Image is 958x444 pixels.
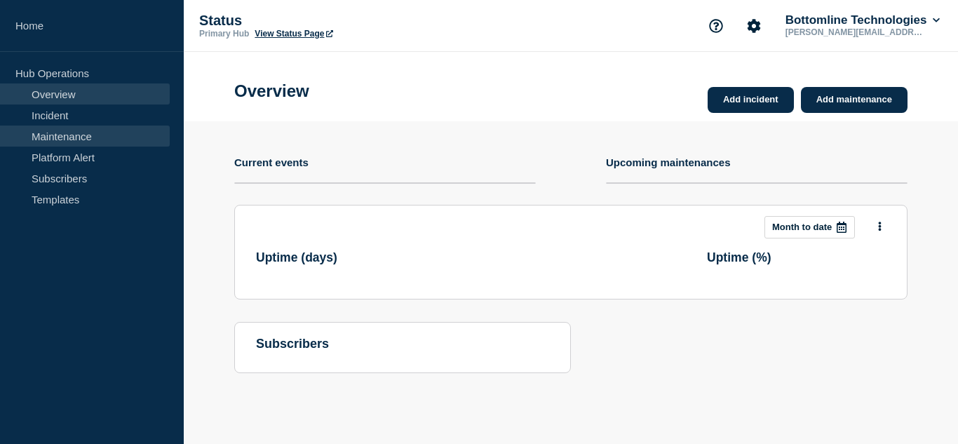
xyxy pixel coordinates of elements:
button: Account settings [739,11,769,41]
h3: Uptime ( % ) [707,250,771,265]
button: Support [701,11,731,41]
h4: Upcoming maintenances [606,156,731,168]
h3: Uptime ( days ) [256,250,337,265]
h4: subscribers [256,337,549,351]
button: Month to date [764,216,855,238]
button: Bottomline Technologies [783,13,943,27]
a: Add maintenance [801,87,908,113]
a: View Status Page [255,29,332,39]
p: Month to date [772,222,832,232]
p: Primary Hub [199,29,249,39]
h1: Overview [234,81,309,101]
p: [PERSON_NAME][EMAIL_ADDRESS][PERSON_NAME][DOMAIN_NAME] [783,27,929,37]
p: Status [199,13,480,29]
h4: Current events [234,156,309,168]
a: Add incident [708,87,794,113]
